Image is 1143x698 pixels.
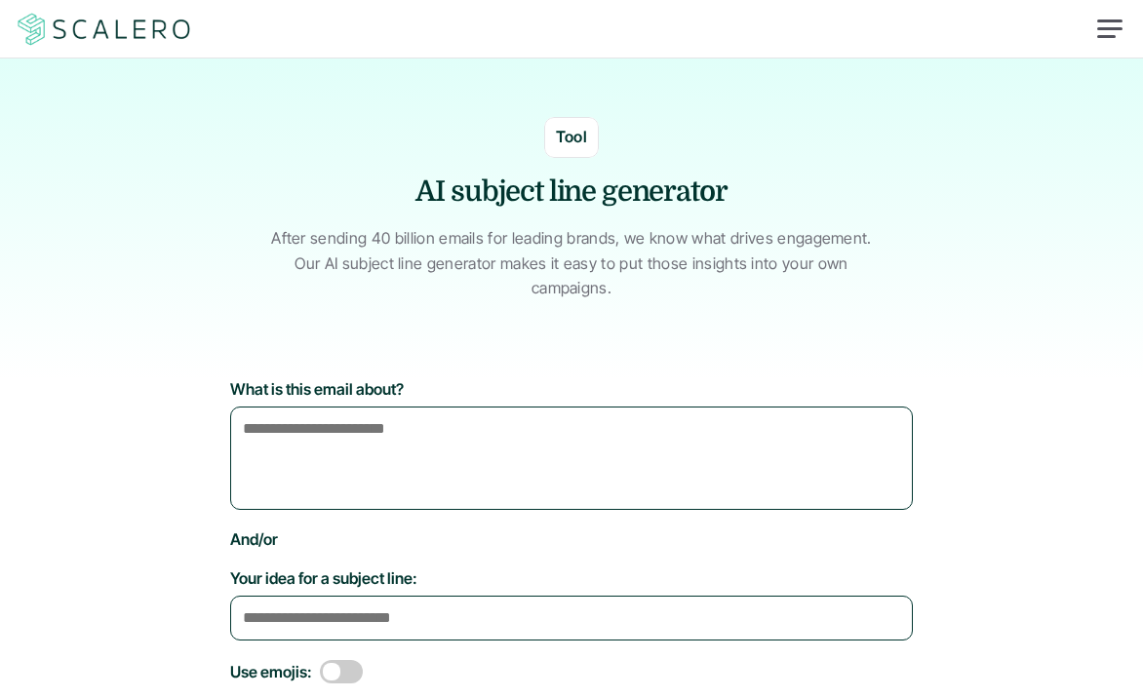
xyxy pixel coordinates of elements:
[556,125,588,150] p: Tool
[230,568,913,588] label: Your idea for a subject line:
[230,529,913,549] label: And/or
[230,662,312,681] label: Use emojis:
[15,12,194,47] a: Scalero company logo
[230,379,913,399] label: What is this email about?
[15,11,194,48] img: Scalero company logo
[279,173,864,213] h3: AI subject line generator
[255,226,888,301] p: After sending 40 billion emails for leading brands, we know what drives engagement. Our AI subjec...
